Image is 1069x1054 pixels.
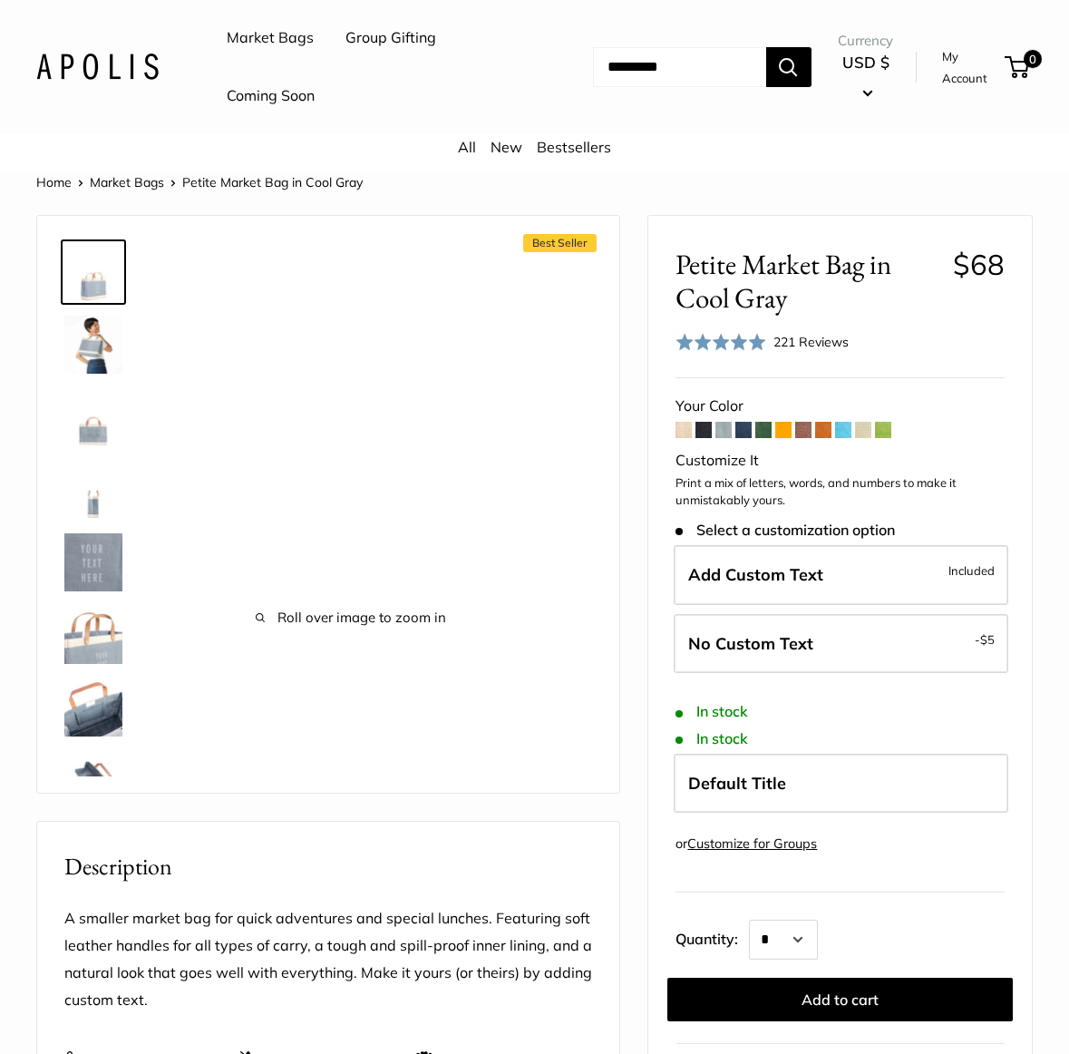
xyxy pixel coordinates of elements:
[182,605,519,630] span: Roll over image to zoom in
[64,533,122,591] img: Petite Market Bag in Cool Gray
[675,832,817,856] div: or
[688,564,823,585] span: Add Custom Text
[953,247,1005,282] span: $68
[61,457,126,522] a: Petite Market Bag in Cool Gray
[948,560,995,581] span: Included
[64,849,592,884] h2: Description
[773,334,849,350] span: 221 Reviews
[36,174,72,190] a: Home
[674,614,1008,674] label: Leave Blank
[980,632,995,647] span: $5
[942,45,998,90] a: My Account
[1024,50,1042,68] span: 0
[182,174,363,190] span: Petite Market Bag in Cool Gray
[227,83,315,110] a: Coming Soon
[61,312,126,377] a: Petite Market Bag in Cool Gray
[537,138,611,156] a: Bestsellers
[491,138,522,156] a: New
[674,545,1008,605] label: Add Custom Text
[688,773,786,794] span: Default Title
[842,53,889,72] span: USD $
[61,602,126,668] a: Petite Market Bag in Cool Gray
[523,234,597,252] span: Best Seller
[61,530,126,595] a: Petite Market Bag in Cool Gray
[838,48,896,106] button: USD $
[64,678,122,737] img: Petite Market Bag in Cool Gray
[675,703,747,720] span: In stock
[64,243,122,301] img: Petite Market Bag in Cool Gray
[61,675,126,740] a: Petite Market Bag in Cool Gray
[675,730,747,747] span: In stock
[36,171,363,194] nav: Breadcrumb
[975,629,995,650] span: -
[36,54,159,80] img: Apolis
[838,28,896,54] span: Currency
[345,24,436,52] a: Group Gifting
[675,914,749,960] label: Quantity:
[674,754,1008,814] label: Default Title
[667,978,1013,1021] button: Add to cart
[687,835,817,852] a: Customize for Groups
[64,751,122,809] img: Petite Market Bag in Cool Gray
[64,905,592,1014] p: A smaller market bag for quick adventures and special lunches. Featuring soft leather handles for...
[61,747,126,813] a: Petite Market Bag in Cool Gray
[675,522,894,539] span: Select a customization option
[64,316,122,374] img: Petite Market Bag in Cool Gray
[766,47,811,87] button: Search
[61,385,126,450] a: Petite Market Bag in Cool Gray
[675,248,938,315] span: Petite Market Bag in Cool Gray
[227,24,314,52] a: Market Bags
[675,447,1005,474] div: Customize It
[90,174,164,190] a: Market Bags
[1006,56,1029,78] a: 0
[458,138,476,156] a: All
[64,388,122,446] img: Petite Market Bag in Cool Gray
[675,393,1005,420] div: Your Color
[593,47,766,87] input: Search...
[675,474,1005,510] p: Print a mix of letters, words, and numbers to make it unmistakably yours.
[688,633,813,654] span: No Custom Text
[64,606,122,664] img: Petite Market Bag in Cool Gray
[61,239,126,305] a: Petite Market Bag in Cool Gray
[64,461,122,519] img: Petite Market Bag in Cool Gray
